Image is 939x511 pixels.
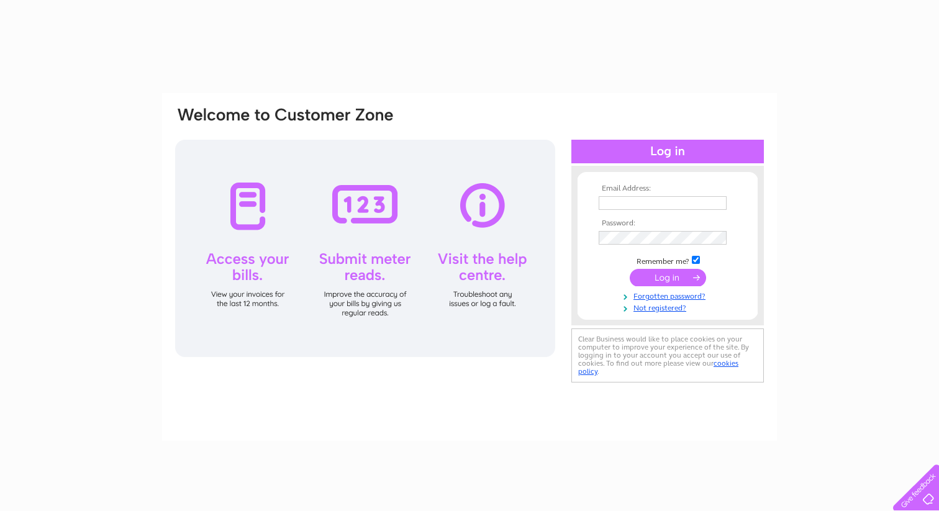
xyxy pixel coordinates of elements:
a: Forgotten password? [599,289,740,301]
th: Password: [596,219,740,228]
input: Submit [630,269,706,286]
td: Remember me? [596,254,740,266]
div: Clear Business would like to place cookies on your computer to improve your experience of the sit... [571,328,764,382]
th: Email Address: [596,184,740,193]
a: cookies policy [578,359,738,376]
a: Not registered? [599,301,740,313]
